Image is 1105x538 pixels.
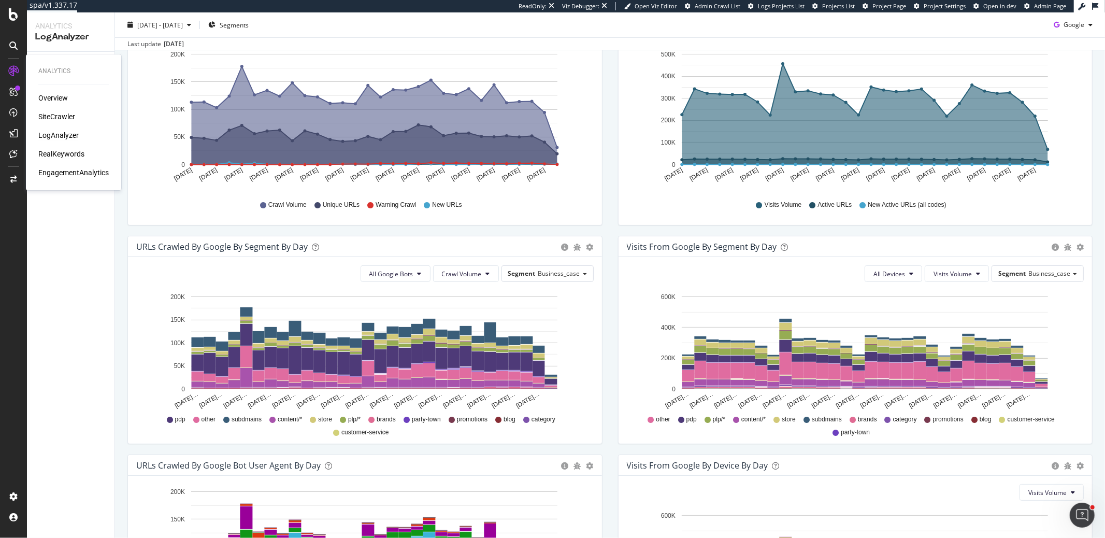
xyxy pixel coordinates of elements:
[38,149,84,159] a: RealKeywords
[181,161,185,168] text: 0
[341,428,389,437] span: customer-service
[170,488,185,495] text: 200K
[933,415,964,424] span: promotions
[170,106,185,113] text: 100K
[1028,269,1070,278] span: Business_case
[998,269,1026,278] span: Segment
[739,166,759,182] text: [DATE]
[765,201,802,209] span: Visits Volume
[713,166,734,182] text: [DATE]
[966,166,986,182] text: [DATE]
[538,269,580,278] span: Business_case
[170,516,185,523] text: 150K
[38,167,109,178] a: EngagementAnalytics
[661,324,675,331] text: 400K
[934,270,972,278] span: Visits Volume
[840,166,860,182] text: [DATE]
[865,166,885,182] text: [DATE]
[348,415,361,424] span: plp/*
[914,2,966,10] a: Project Settings
[181,386,185,393] text: 0
[758,2,805,10] span: Logs Projects List
[1052,244,1059,251] div: circle-info
[586,244,594,251] div: gear
[940,166,961,182] text: [DATE]
[170,293,185,301] text: 200K
[685,2,740,10] a: Admin Crawl List
[268,201,307,209] span: Crawl Volume
[562,2,599,10] div: Viz Debugger:
[400,166,421,182] text: [DATE]
[175,415,185,424] span: pdp
[170,339,185,347] text: 100K
[274,166,294,182] text: [DATE]
[369,270,413,278] span: All Google Bots
[562,244,569,251] div: circle-info
[38,111,75,122] div: SiteCrawler
[782,415,796,424] span: store
[136,47,594,191] svg: A chart.
[198,166,219,182] text: [DATE]
[136,290,594,410] svg: A chart.
[688,166,709,182] text: [DATE]
[1064,244,1071,251] div: bug
[661,293,675,301] text: 600K
[174,134,185,141] text: 50K
[532,415,555,424] span: category
[376,201,416,209] span: Warning Crawl
[635,2,677,10] span: Open Viz Editor
[375,166,395,182] text: [DATE]
[822,2,855,10] span: Projects List
[656,415,670,424] span: other
[586,462,594,470] div: gear
[173,166,193,182] text: [DATE]
[663,166,684,182] text: [DATE]
[627,460,768,471] div: Visits From Google By Device By Day
[1064,20,1084,29] span: Google
[661,355,675,362] text: 200K
[450,166,471,182] text: [DATE]
[127,39,184,49] div: Last update
[980,415,992,424] span: blog
[925,265,989,282] button: Visits Volume
[170,51,185,58] text: 200K
[38,130,79,140] a: LogAnalyzer
[672,386,676,393] text: 0
[686,415,697,424] span: pdp
[136,460,321,471] div: URLs Crawled by Google bot User Agent By Day
[863,2,906,10] a: Project Page
[349,166,370,182] text: [DATE]
[812,415,842,424] span: subdmains
[442,270,482,278] span: Crawl Volume
[38,67,109,76] div: Analytics
[748,2,805,10] a: Logs Projects List
[627,290,1085,410] div: A chart.
[991,166,1012,182] text: [DATE]
[1028,488,1067,497] span: Visits Volume
[841,428,870,437] span: party-town
[817,201,852,209] span: Active URLs
[361,265,430,282] button: All Google Bots
[38,93,68,103] div: Overview
[278,415,302,424] span: content/*
[35,31,106,43] div: LogAnalyzer
[170,78,185,86] text: 150K
[627,47,1085,191] svg: A chart.
[232,415,262,424] span: subdmains
[812,2,855,10] a: Projects List
[204,17,253,33] button: Segments
[432,201,462,209] span: New URLs
[814,166,835,182] text: [DATE]
[1016,166,1037,182] text: [DATE]
[220,20,249,29] span: Segments
[508,269,536,278] span: Segment
[164,39,184,49] div: [DATE]
[865,265,922,282] button: All Devices
[1070,503,1095,528] iframe: Intercom live chat
[983,2,1016,10] span: Open in dev
[574,462,581,470] div: bug
[425,166,446,182] text: [DATE]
